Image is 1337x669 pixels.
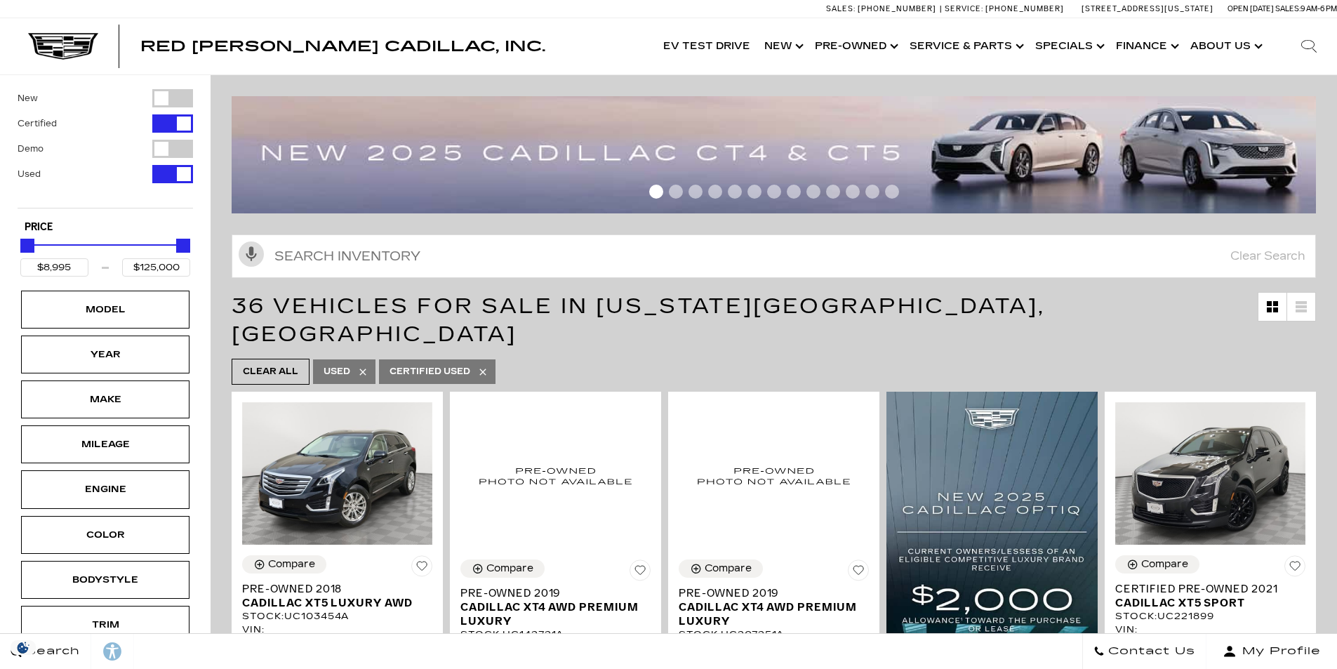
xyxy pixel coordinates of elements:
[486,562,533,575] div: Compare
[1301,4,1337,13] span: 9 AM-6 PM
[669,185,683,199] span: Go to slide 2
[70,437,140,452] div: Mileage
[18,142,44,156] label: Demo
[242,582,432,610] a: Pre-Owned 2018Cadillac XT5 Luxury AWD
[903,18,1028,74] a: Service & Parts
[268,558,315,571] div: Compare
[846,185,860,199] span: Go to slide 11
[242,610,432,623] div: Stock : UC103454A
[460,402,651,549] img: 2019 Cadillac XT4 AWD Premium Luxury
[21,336,189,373] div: YearYear
[679,586,869,628] a: Pre-Owned 2019Cadillac XT4 AWD Premium Luxury
[945,4,983,13] span: Service:
[757,18,808,74] a: New
[940,5,1067,13] a: Service: [PHONE_NUMBER]
[460,586,640,600] span: Pre-Owned 2019
[324,363,350,380] span: Used
[22,642,80,661] span: Search
[390,363,470,380] span: Certified Used
[679,628,869,641] div: Stock : UC207251A
[21,561,189,599] div: BodystyleBodystyle
[70,347,140,362] div: Year
[7,640,39,655] img: Opt-Out Icon
[20,239,34,253] div: Minimum Price
[140,39,545,53] a: Red [PERSON_NAME] Cadillac, Inc.
[679,586,858,600] span: Pre-Owned 2019
[1082,4,1213,13] a: [STREET_ADDRESS][US_STATE]
[460,559,545,578] button: Compare Vehicle
[679,600,858,628] span: Cadillac XT4 AWD Premium Luxury
[656,18,757,74] a: EV Test Drive
[708,185,722,199] span: Go to slide 4
[232,234,1316,278] input: Search Inventory
[1275,4,1301,13] span: Sales:
[21,380,189,418] div: MakeMake
[242,596,422,610] span: Cadillac XT5 Luxury AWD
[232,96,1326,213] a: 2507-july-ct-offer-09
[865,185,879,199] span: Go to slide 12
[25,221,186,234] h5: Price
[826,185,840,199] span: Go to slide 10
[806,185,820,199] span: Go to slide 9
[808,18,903,74] a: Pre-Owned
[242,623,432,649] div: VIN: [US_VEHICLE_IDENTIFICATION_NUMBER]
[679,559,763,578] button: Compare Vehicle
[858,4,936,13] span: [PHONE_NUMBER]
[1115,623,1305,649] div: VIN: [US_VEHICLE_IDENTIFICATION_NUMBER]
[7,640,39,655] section: Click to Open Cookie Consent Modal
[70,527,140,543] div: Color
[848,559,869,586] button: Save Vehicle
[18,167,41,181] label: Used
[70,392,140,407] div: Make
[630,559,651,586] button: Save Vehicle
[679,402,869,549] img: 2019 Cadillac XT4 AWD Premium Luxury
[1115,402,1305,545] img: 2021 Cadillac XT5 Sport
[1141,558,1188,571] div: Compare
[705,562,752,575] div: Compare
[20,234,190,277] div: Price
[1115,582,1295,596] span: Certified Pre-Owned 2021
[21,606,189,644] div: TrimTrim
[767,185,781,199] span: Go to slide 7
[747,185,761,199] span: Go to slide 6
[1105,642,1195,661] span: Contact Us
[689,185,703,199] span: Go to slide 3
[21,425,189,463] div: MileageMileage
[1206,634,1337,669] button: Open user profile menu
[70,572,140,588] div: Bodystyle
[21,470,189,508] div: EngineEngine
[1028,18,1109,74] a: Specials
[985,4,1064,13] span: [PHONE_NUMBER]
[242,402,432,545] img: 2018 Cadillac XT5 Luxury AWD
[239,241,264,267] svg: Click to toggle on voice search
[1183,18,1267,74] a: About Us
[787,185,801,199] span: Go to slide 8
[411,555,432,582] button: Save Vehicle
[18,89,193,208] div: Filter by Vehicle Type
[1115,610,1305,623] div: Stock : UC221899
[18,91,38,105] label: New
[242,555,326,574] button: Compare Vehicle
[460,586,651,628] a: Pre-Owned 2019Cadillac XT4 AWD Premium Luxury
[140,38,545,55] span: Red [PERSON_NAME] Cadillac, Inc.
[826,5,940,13] a: Sales: [PHONE_NUMBER]
[1115,596,1295,610] span: Cadillac XT5 Sport
[1115,555,1199,574] button: Compare Vehicle
[122,258,190,277] input: Maximum
[21,291,189,329] div: ModelModel
[1237,642,1321,661] span: My Profile
[885,185,899,199] span: Go to slide 13
[176,239,190,253] div: Maximum Price
[232,293,1045,347] span: 36 Vehicles for Sale in [US_STATE][GEOGRAPHIC_DATA], [GEOGRAPHIC_DATA]
[460,600,640,628] span: Cadillac XT4 AWD Premium Luxury
[649,185,663,199] span: Go to slide 1
[1109,18,1183,74] a: Finance
[1228,4,1274,13] span: Open [DATE]
[20,258,88,277] input: Minimum
[1082,634,1206,669] a: Contact Us
[242,582,422,596] span: Pre-Owned 2018
[243,363,298,380] span: Clear All
[21,516,189,554] div: ColorColor
[70,617,140,632] div: Trim
[1115,582,1305,610] a: Certified Pre-Owned 2021Cadillac XT5 Sport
